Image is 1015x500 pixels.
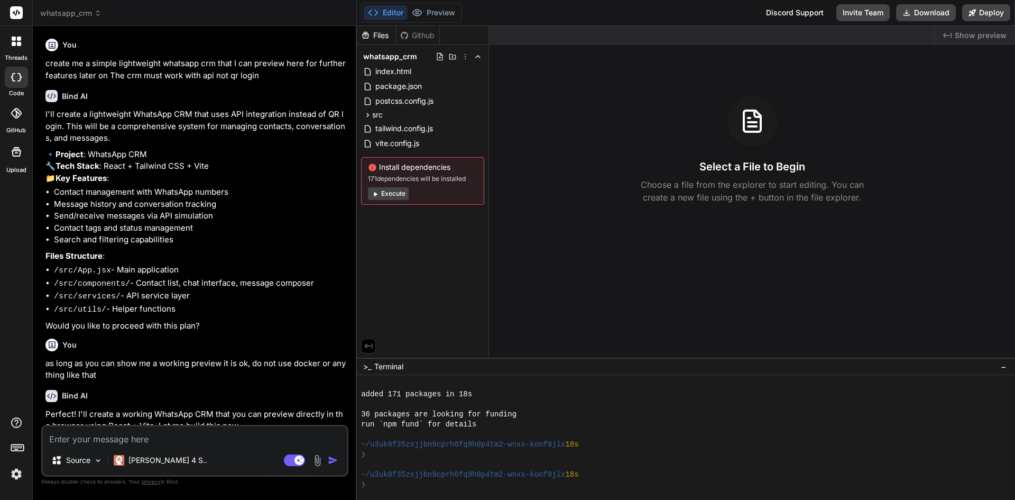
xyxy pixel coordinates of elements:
h6: Bind AI [62,91,88,102]
li: - API service layer [54,290,346,303]
code: /src/services/ [54,292,121,301]
p: Choose a file from the explorer to start editing. You can create a new file using the + button in... [634,178,871,204]
button: Invite Team [836,4,890,21]
div: Github [396,30,439,41]
li: - Helper functions [54,303,346,316]
span: run `npm fund` for details [361,420,476,430]
span: index.html [374,65,412,78]
code: /src/App.jsx [54,266,111,275]
p: Would you like to proceed with this plan? [45,320,346,332]
button: Execute [368,187,409,200]
strong: Tech Stack [56,161,99,171]
p: Perfect! I'll create a working WhatsApp CRM that you can preview directly in the browser using Re... [45,408,346,432]
img: Pick Models [94,456,103,465]
strong: Key Features [56,173,107,183]
span: ~/u3uk0f35zsjjbn9cprh6fq9h0p4tm2-wnxx-konf9jlx [361,440,565,450]
strong: Files Structure [45,251,103,261]
p: create me a simple lightweight whatsapp crm that I can preview here for further features later on... [45,58,346,81]
label: threads [5,53,27,62]
li: Message history and conversation tracking [54,198,346,211]
button: Deploy [962,4,1010,21]
img: icon [328,455,338,466]
span: 18s [565,470,578,480]
span: >_ [363,361,371,372]
button: − [999,358,1009,375]
span: tailwind.config.js [374,122,434,135]
span: whatsapp_crm [40,8,101,19]
code: /src/utils/ [54,305,106,314]
li: - Main application [54,264,346,277]
p: as long as you can show me a working preview it is ok, do not use docker or anything like that [45,358,346,381]
li: - Contact list, chat interface, message composer [54,277,346,290]
h6: Bind AI [62,390,88,401]
label: code [9,89,24,98]
button: Preview [408,5,459,20]
p: [PERSON_NAME] 4 S.. [128,455,207,466]
li: Search and filtering capabilities [54,234,346,246]
li: Contact management with WhatsApp numbers [54,186,346,198]
span: added 171 packages in 18s [361,389,472,399]
p: : [45,250,346,262]
span: 18s [565,440,578,450]
span: src [372,110,383,120]
span: ~/u3uk0f35zsjjbn9cprh6fq9h0p4tm2-wnxx-konf9jlx [361,470,565,480]
span: 36 packages are looking for funding [361,410,516,420]
span: Terminal [374,361,403,372]
img: settings [7,465,25,483]
span: ❯ [361,480,366,490]
p: Always double-check its answers. Your in Bind [41,477,348,487]
img: attachment [311,454,324,467]
h3: Select a File to Begin [699,159,805,174]
li: Send/receive messages via API simulation [54,210,346,222]
span: privacy [142,478,161,485]
span: vite.config.js [374,137,420,150]
span: ❯ [361,450,366,460]
strong: Project [56,149,84,159]
li: Contact tags and status management [54,222,346,234]
button: Download [896,4,956,21]
span: 171 dependencies will be installed [368,175,477,183]
label: Upload [6,166,26,175]
label: GitHub [6,126,26,135]
p: Source [66,455,90,466]
span: − [1001,361,1007,372]
span: Install dependencies [368,162,477,172]
div: Discord Support [760,4,830,21]
span: postcss.config.js [374,95,435,107]
img: Claude 4 Sonnet [114,455,124,466]
span: whatsapp_crm [363,51,417,62]
p: I'll create a lightweight WhatsApp CRM that uses API integration instead of QR login. This will b... [45,108,346,144]
h6: You [62,340,77,350]
span: Show preview [955,30,1007,41]
div: Files [357,30,395,41]
code: /src/components/ [54,279,130,288]
span: package.json [374,80,423,93]
h6: You [62,40,77,50]
p: 🔹 : WhatsApp CRM 🔧 : React + Tailwind CSS + Vite 📁 : [45,149,346,185]
button: Editor [364,5,408,20]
